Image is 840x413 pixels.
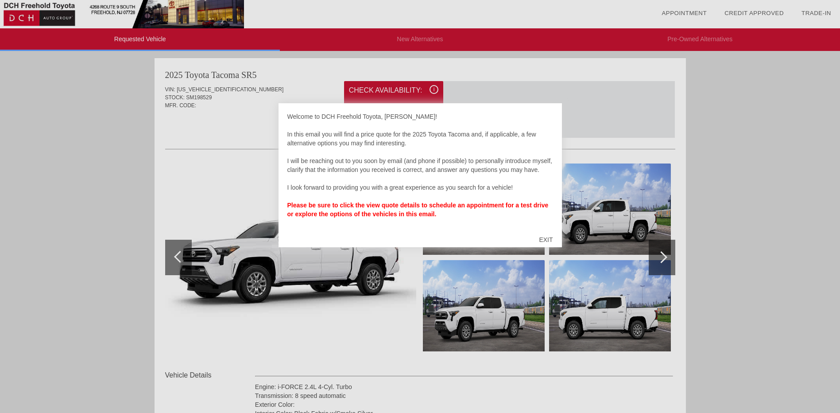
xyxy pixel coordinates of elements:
[287,202,549,218] strong: Please be sure to click the view quote details to schedule an appointment for a test drive or exp...
[287,112,553,227] div: Welcome to DCH Freehold Toyota, [PERSON_NAME]! In this email you will find a price quote for the ...
[801,10,831,16] a: Trade-In
[724,10,784,16] a: Credit Approved
[662,10,707,16] a: Appointment
[530,226,561,253] div: EXIT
